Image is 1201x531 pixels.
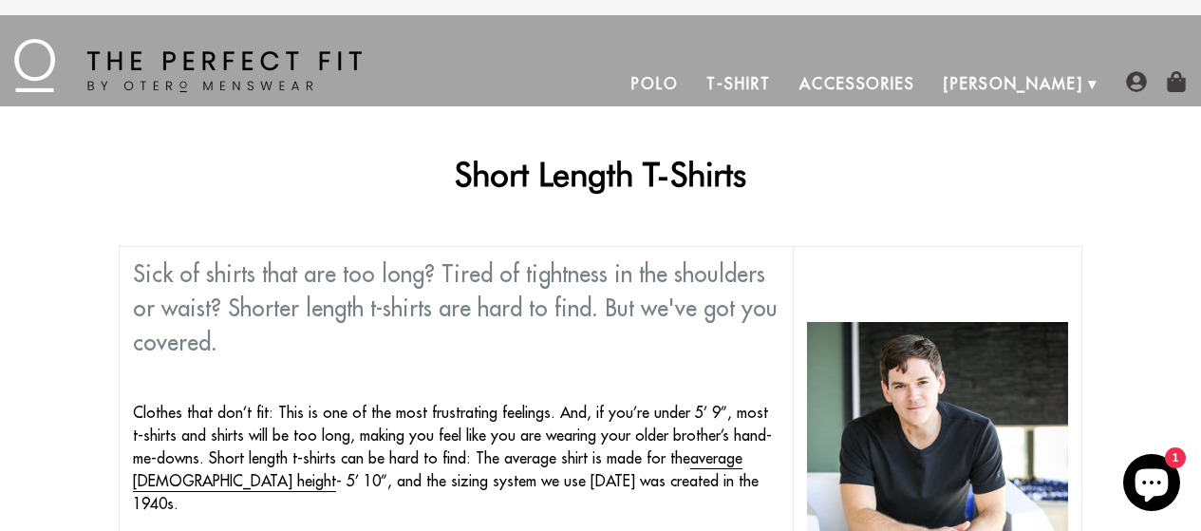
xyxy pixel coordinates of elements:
[133,259,778,356] span: Sick of shirts that are too long? Tired of tightness in the shoulders or waist? Shorter length t-...
[929,61,1098,106] a: [PERSON_NAME]
[617,61,693,106] a: Polo
[692,61,784,106] a: T-Shirt
[1117,454,1186,516] inbox-online-store-chat: Shopify online store chat
[119,154,1083,194] h1: Short Length T-Shirts
[133,401,779,515] p: Clothes that don’t fit: This is one of the most frustrating feelings. And, if you’re under 5’ 9”,...
[1126,71,1147,92] img: user-account-icon.png
[785,61,929,106] a: Accessories
[14,39,362,92] img: The Perfect Fit - by Otero Menswear - Logo
[1166,71,1187,92] img: shopping-bag-icon.png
